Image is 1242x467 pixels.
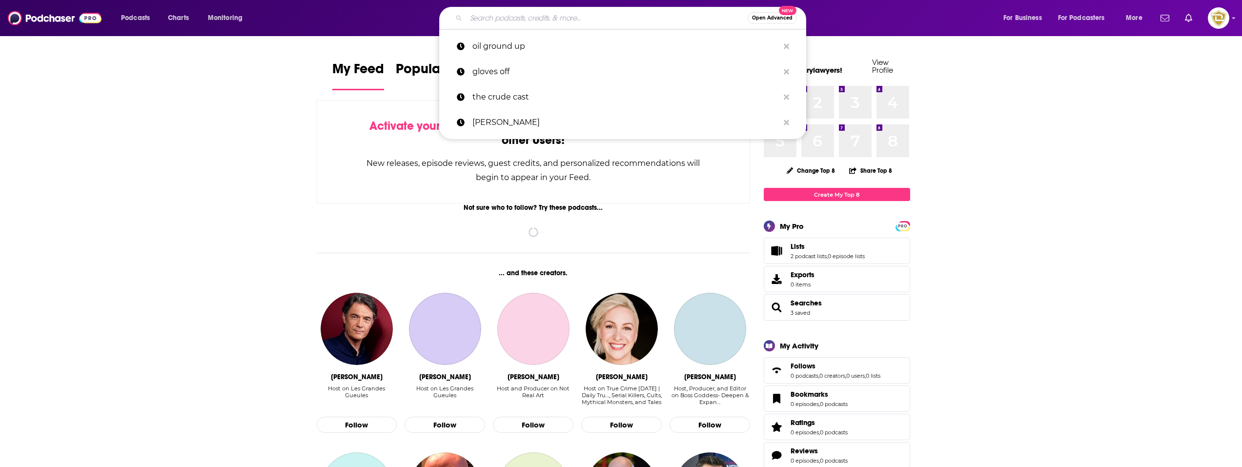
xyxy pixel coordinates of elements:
a: Bookmarks [791,390,848,399]
p: the crude cast [472,84,779,110]
a: Bookmarks [767,392,787,406]
a: 0 episodes [791,457,819,464]
a: oil ground up [439,34,806,59]
span: Monitoring [208,11,243,25]
span: My Feed [332,61,384,83]
a: 0 users [846,372,865,379]
span: Reviews [791,447,818,455]
a: 0 podcasts [820,457,848,464]
span: Lists [791,242,805,251]
a: gloves off [439,59,806,84]
span: , [827,253,828,260]
p: oil ground up [472,34,779,59]
a: Scott Power [497,293,570,365]
div: My Activity [780,341,818,350]
span: , [819,457,820,464]
span: 0 items [791,281,814,288]
a: Create My Top 8 [764,188,910,201]
span: Ratings [764,414,910,440]
span: Podcasts [121,11,150,25]
span: PRO [897,223,909,230]
span: Bookmarks [764,386,910,412]
div: Host and Producer on Not Real Art [493,385,573,399]
a: Follows [767,364,787,377]
img: Vanessa Richardson [586,293,658,365]
a: 0 podcasts [820,429,848,436]
input: Search podcasts, credits, & more... [466,10,748,26]
div: Search podcasts, credits, & more... [448,7,815,29]
a: Searches [767,301,787,314]
a: 0 episodes [791,401,819,407]
button: Change Top 8 [781,164,841,177]
button: open menu [201,10,255,26]
button: open menu [997,10,1054,26]
button: Follow [581,417,662,433]
button: Share Top 8 [849,161,893,180]
span: Lists [764,238,910,264]
div: Host on True Crime [DATE] | Daily Tru…, Serial Killers, Cults, Mythical Monsters, and Tales [581,385,662,406]
div: by following Podcasts, Creators, Lists, and other Users! [366,119,701,147]
button: Follow [317,417,397,433]
a: My Feed [332,61,384,90]
img: Podchaser - Follow, Share and Rate Podcasts [8,9,102,27]
a: 0 episode lists [828,253,865,260]
span: Exports [791,270,814,279]
button: open menu [114,10,163,26]
div: Not sure who to follow? Try these podcasts... [317,203,751,212]
span: Logged in as desouzainjurylawyers [1208,7,1229,29]
a: Show notifications dropdown [1157,10,1173,26]
div: Host and Producer on Not Real Art [493,385,573,406]
a: 0 podcasts [791,372,818,379]
img: Alain Marschall [321,293,393,365]
div: Host on Les Grandes Gueules [405,385,485,399]
span: Activate your Feed [369,119,469,133]
button: Show profile menu [1208,7,1229,29]
a: Lists [791,242,865,251]
span: Open Advanced [752,16,793,20]
button: open menu [1119,10,1155,26]
div: Host on Les Grandes Gueules [317,385,397,399]
div: New releases, episode reviews, guest credits, and personalized recommendations will begin to appe... [366,156,701,184]
span: Searches [764,294,910,321]
a: 0 lists [866,372,880,379]
a: View Profile [872,58,893,75]
div: Host, Producer, and Editor on Boss Goddess- Deepen & Expan… [670,385,750,406]
div: My Pro [780,222,804,231]
span: Popular Feed [396,61,479,83]
span: For Podcasters [1058,11,1105,25]
a: Reviews [791,447,848,455]
a: PRO [897,222,909,229]
a: 3 saved [791,309,810,316]
div: Christina Barsi [684,373,736,381]
span: Follows [791,362,815,370]
a: Reviews [767,448,787,462]
div: Host on Les Grandes Gueules [405,385,485,406]
button: Follow [405,417,485,433]
a: Ratings [791,418,848,427]
div: Host on True Crime Today | Daily Tru…, Serial Killers, Cults, Mythical Monsters, and Tales [581,385,662,406]
button: Follow [493,417,573,433]
span: More [1126,11,1142,25]
a: the crude cast [439,84,806,110]
span: , [818,372,819,379]
a: Searches [791,299,822,307]
a: Popular Feed [396,61,479,90]
div: Scott Power [508,373,559,381]
a: Follows [791,362,880,370]
div: Host on Les Grandes Gueules [317,385,397,406]
a: Christina Barsi [674,293,746,365]
div: Olivier Truchot [419,373,471,381]
img: User Profile [1208,7,1229,29]
a: 0 creators [819,372,845,379]
span: , [819,429,820,436]
span: Charts [168,11,189,25]
span: Follows [764,357,910,384]
div: Vanessa Richardson [596,373,648,381]
a: Olivier Truchot [409,293,481,365]
a: Exports [764,266,910,292]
